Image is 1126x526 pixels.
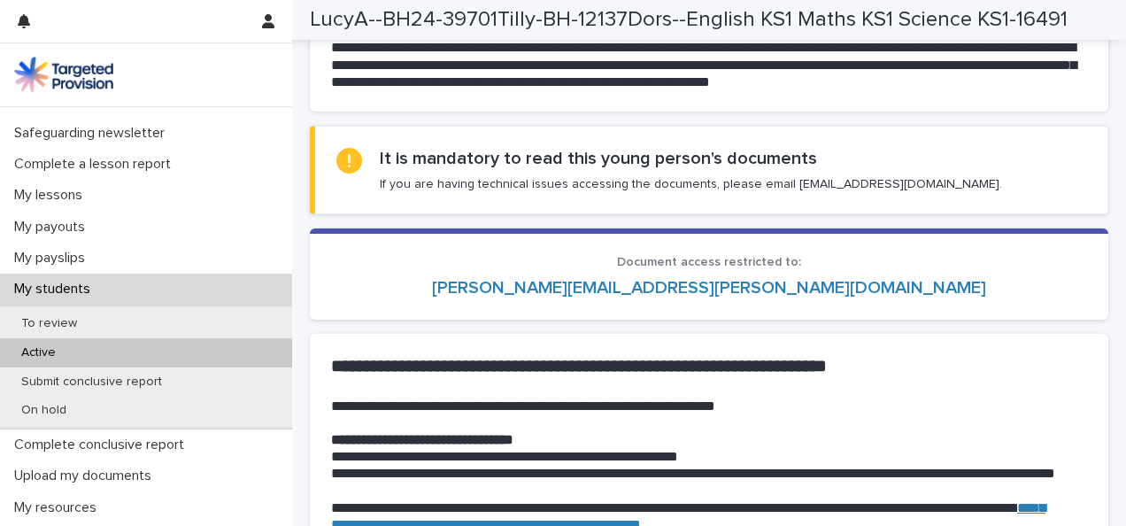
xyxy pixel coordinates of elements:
span: Document access restricted to: [617,256,801,268]
h2: It is mandatory to read this young person's documents [380,148,817,169]
a: [PERSON_NAME][EMAIL_ADDRESS][PERSON_NAME][DOMAIN_NAME] [432,279,986,297]
p: Active [7,345,70,360]
h2: LucyA--BH24-39701Tilly-BH-12137Dors--English KS1 Maths KS1 Science KS1-16491 [310,7,1068,33]
p: Submit conclusive report [7,375,176,390]
p: My payouts [7,219,99,236]
p: My resources [7,499,111,516]
p: Complete conclusive report [7,437,198,453]
p: My payslips [7,250,99,267]
p: If you are having technical issues accessing the documents, please email [EMAIL_ADDRESS][DOMAIN_N... [380,176,1002,192]
p: On hold [7,403,81,418]
p: My lessons [7,187,96,204]
p: My students [7,281,104,298]
p: Safeguarding newsletter [7,125,179,142]
p: Upload my documents [7,468,166,484]
p: To review [7,316,91,331]
p: Complete a lesson report [7,156,185,173]
img: M5nRWzHhSzIhMunXDL62 [14,57,113,92]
